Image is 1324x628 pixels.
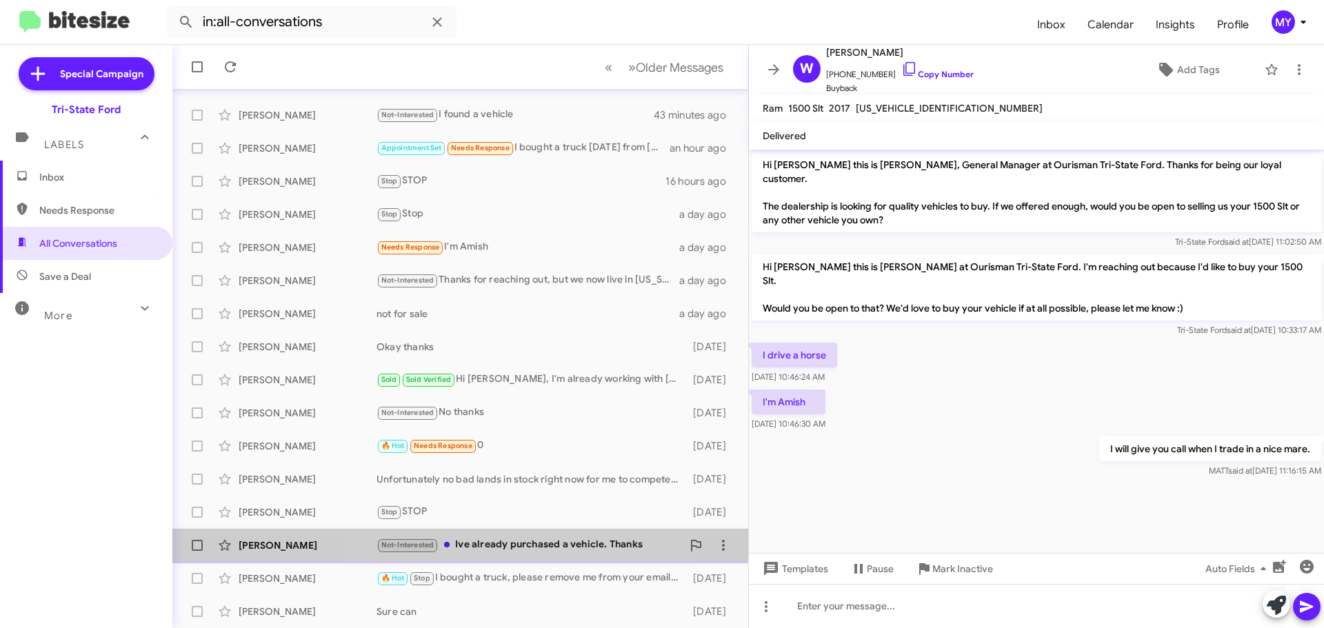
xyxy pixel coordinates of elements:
[686,505,737,519] div: [DATE]
[1205,556,1272,581] span: Auto Fields
[377,206,679,222] div: Stop
[788,102,823,114] span: 1500 Slt
[1076,5,1145,45] a: Calendar
[679,207,737,221] div: a day ago
[377,537,682,553] div: Ive already purchased a vehicle. Thanks
[451,143,510,152] span: Needs Response
[239,307,377,321] div: [PERSON_NAME]
[752,254,1321,321] p: Hi [PERSON_NAME] this is [PERSON_NAME] at Ourisman Tri-State Ford. I'm reaching out because I'd l...
[1177,325,1321,335] span: Tri-State Ford [DATE] 10:33:17 AM
[381,176,398,185] span: Stop
[239,406,377,420] div: [PERSON_NAME]
[932,556,993,581] span: Mark Inactive
[377,107,654,123] div: I found a vehicle
[381,110,434,119] span: Not-Interested
[1260,10,1309,34] button: MY
[763,130,806,142] span: Delivered
[1227,325,1251,335] span: said at
[39,236,117,250] span: All Conversations
[239,174,377,188] div: [PERSON_NAME]
[686,472,737,486] div: [DATE]
[44,139,84,151] span: Labels
[381,408,434,417] span: Not-Interested
[686,373,737,387] div: [DATE]
[239,505,377,519] div: [PERSON_NAME]
[686,340,737,354] div: [DATE]
[1225,236,1249,247] span: said at
[239,108,377,122] div: [PERSON_NAME]
[239,373,377,387] div: [PERSON_NAME]
[381,441,405,450] span: 🔥 Hot
[381,243,440,252] span: Needs Response
[239,207,377,221] div: [PERSON_NAME]
[377,272,679,288] div: Thanks for reaching out, but we now live in [US_STATE]
[679,274,737,287] div: a day ago
[829,102,850,114] span: 2017
[19,57,154,90] a: Special Campaign
[752,152,1321,232] p: Hi [PERSON_NAME] this is [PERSON_NAME], General Manager at Ourisman Tri-State Ford. Thanks for be...
[826,44,974,61] span: [PERSON_NAME]
[381,507,398,516] span: Stop
[414,441,472,450] span: Needs Response
[901,69,974,79] a: Copy Number
[686,571,737,585] div: [DATE]
[377,504,686,520] div: STOP
[1116,57,1258,82] button: Add Tags
[636,60,723,75] span: Older Messages
[856,102,1043,114] span: [US_VEHICLE_IDENTIFICATION_NUMBER]
[1206,5,1260,45] a: Profile
[1272,10,1295,34] div: MY
[239,538,377,552] div: [PERSON_NAME]
[381,375,397,384] span: Sold
[686,406,737,420] div: [DATE]
[167,6,457,39] input: Search
[867,556,894,581] span: Pause
[52,103,121,117] div: Tri-State Ford
[605,59,612,76] span: «
[597,53,732,81] nav: Page navigation example
[239,571,377,585] div: [PERSON_NAME]
[686,605,737,618] div: [DATE]
[763,102,783,114] span: Ram
[377,140,670,156] div: I bought a truck [DATE] from [PERSON_NAME]. They had exactly what I was looking for at a great pr...
[1175,236,1321,247] span: Tri-State Ford [DATE] 11:02:50 AM
[1099,436,1321,461] p: I will give you call when I trade in a nice mare.
[239,340,377,354] div: [PERSON_NAME]
[377,605,686,618] div: Sure can
[752,389,825,414] p: I'm Amish
[1194,556,1283,581] button: Auto Fields
[377,438,686,454] div: 0
[760,556,828,581] span: Templates
[239,605,377,618] div: [PERSON_NAME]
[377,472,686,486] div: Unfortunately no bad lands in stock right now for me to compete I appreciate the opportunity
[752,343,837,367] p: I drive a horse
[752,418,825,429] span: [DATE] 10:46:30 AM
[620,53,732,81] button: Next
[628,59,636,76] span: »
[905,556,1004,581] button: Mark Inactive
[654,108,737,122] div: 43 minutes ago
[381,540,434,549] span: Not-Interested
[686,439,737,453] div: [DATE]
[377,405,686,421] div: No thanks
[239,472,377,486] div: [PERSON_NAME]
[377,239,679,255] div: I'm Amish
[414,574,430,583] span: Stop
[839,556,905,581] button: Pause
[381,210,398,219] span: Stop
[239,439,377,453] div: [PERSON_NAME]
[665,174,737,188] div: 16 hours ago
[752,372,825,382] span: [DATE] 10:46:24 AM
[749,556,839,581] button: Templates
[826,81,974,95] span: Buyback
[596,53,621,81] button: Previous
[239,241,377,254] div: [PERSON_NAME]
[1026,5,1076,45] a: Inbox
[39,203,157,217] span: Needs Response
[39,270,91,283] span: Save a Deal
[1145,5,1206,45] a: Insights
